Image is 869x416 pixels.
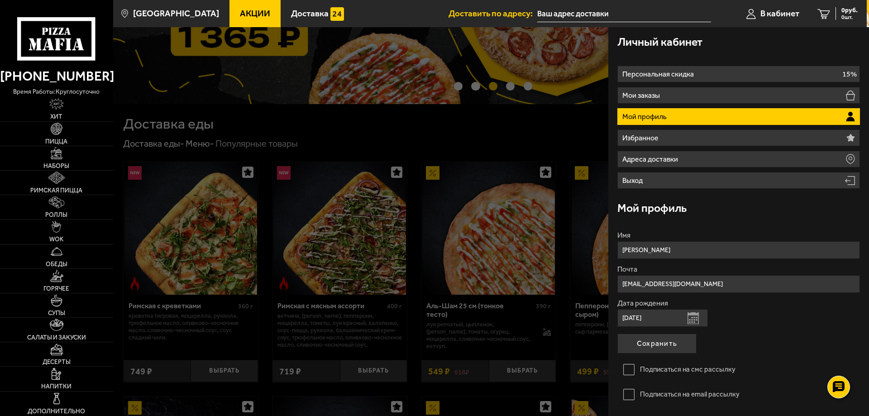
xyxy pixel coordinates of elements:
p: Персональная скидка [622,71,696,78]
span: Доставка [291,9,329,18]
p: Избранное [622,134,661,142]
input: Ваше имя [617,241,860,259]
input: Ваш e-mail [617,275,860,293]
span: Акции [240,9,270,18]
button: Сохранить [617,334,697,354]
h3: Мой профиль [617,202,687,214]
label: Дата рождения [617,300,860,307]
span: 0 руб. [841,7,858,14]
p: Выход [622,177,645,184]
span: Доставить по адресу: [449,9,537,18]
span: 0 шт. [841,14,858,20]
button: Открыть календарь [688,312,699,324]
span: Салаты и закуски [27,335,86,341]
span: [GEOGRAPHIC_DATA] [133,9,219,18]
label: Имя [617,232,860,239]
input: Ваш адрес доставки [537,5,711,22]
label: Почта [617,266,860,273]
span: Хит [50,114,62,120]
span: Десерты [43,359,71,365]
span: Пицца [45,139,67,145]
p: Мои заказы [622,92,662,99]
label: Подписаться на email рассылку [617,385,860,403]
span: Обеды [46,261,67,268]
input: Ваша дата рождения [617,309,708,327]
label: Подписаться на смс рассылку [617,360,860,378]
p: 15% [842,71,857,78]
span: Горячее [43,286,69,292]
span: WOK [49,236,63,243]
span: Наборы [43,163,69,169]
span: В кабинет [760,9,799,18]
img: 15daf4d41897b9f0e9f617042186c801.svg [330,7,344,21]
span: Супы [48,310,65,316]
p: Адреса доставки [622,156,680,163]
span: Дополнительно [28,408,85,415]
h3: Личный кабинет [617,36,702,48]
p: Мой профиль [622,113,669,120]
span: Роллы [45,212,67,218]
span: Римская пицца [30,187,82,194]
span: Напитки [41,383,72,390]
